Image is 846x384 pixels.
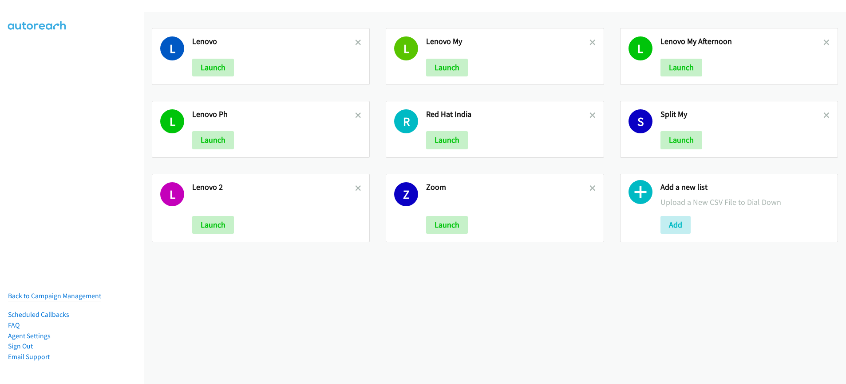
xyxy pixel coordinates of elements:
h1: S [629,109,652,133]
button: Launch [192,216,234,234]
button: Launch [426,59,468,76]
p: Upload a New CSV File to Dial Down [660,196,830,208]
button: Launch [660,131,702,149]
h1: L [160,36,184,60]
h2: Lenovo [192,36,355,47]
button: Add [660,216,691,234]
a: Scheduled Callbacks [8,310,69,319]
h1: R [394,109,418,133]
h2: Lenovo 2 [192,182,355,192]
h1: L [629,36,652,60]
h2: Zoom [426,182,589,192]
button: Launch [192,131,234,149]
a: Back to Campaign Management [8,292,101,300]
h2: Add a new list [660,182,830,192]
h2: Red Hat India [426,109,589,120]
a: Agent Settings [8,332,51,340]
button: Launch [192,59,234,76]
h1: L [160,109,184,133]
h2: Lenovo My [426,36,589,47]
a: FAQ [8,321,20,329]
h2: Lenovo Ph [192,109,355,120]
button: Launch [426,131,468,149]
button: Launch [660,59,702,76]
h1: L [394,36,418,60]
h2: Lenovo My Afternoon [660,36,823,47]
a: Sign Out [8,342,33,350]
h2: Split My [660,109,823,120]
h1: L [160,182,184,206]
button: Launch [426,216,468,234]
a: Email Support [8,352,50,361]
h1: Z [394,182,418,206]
